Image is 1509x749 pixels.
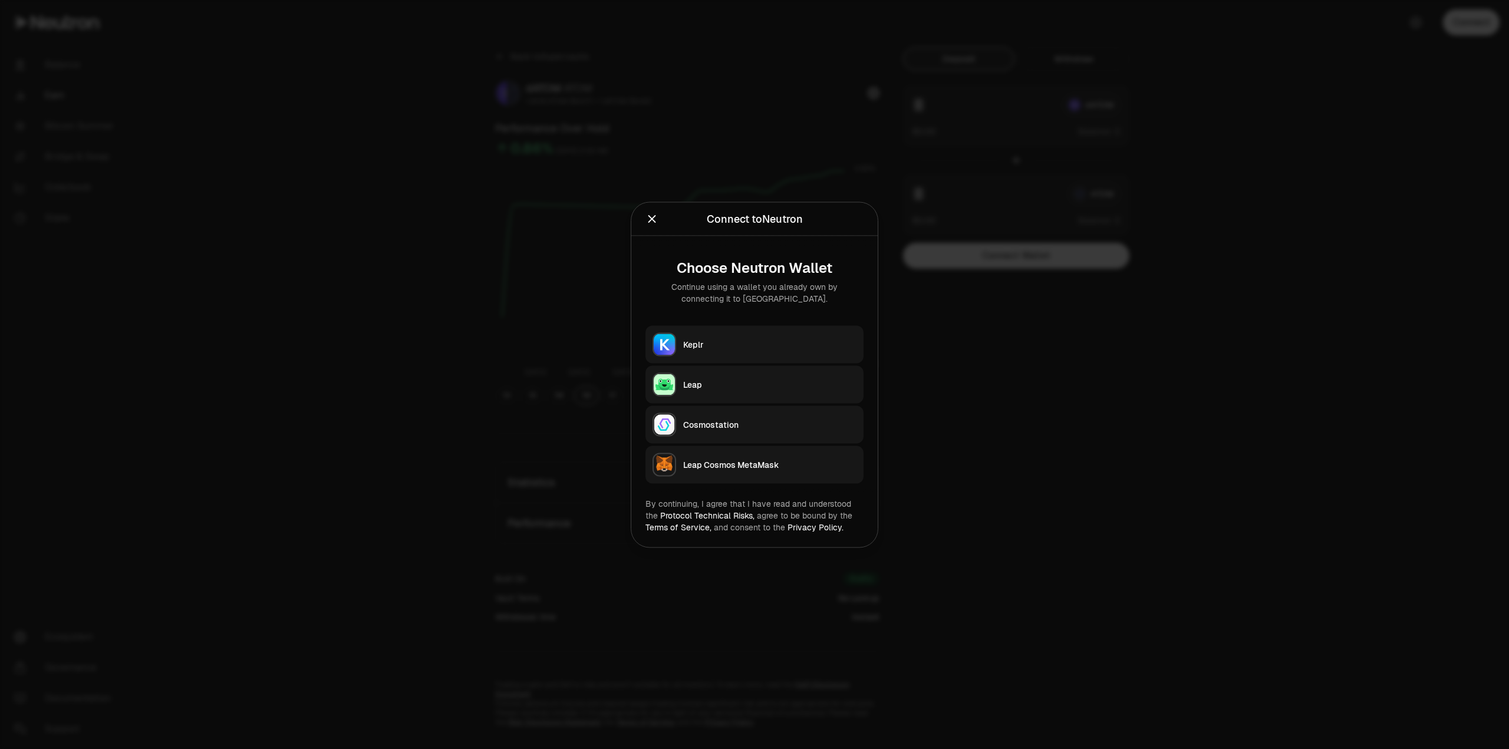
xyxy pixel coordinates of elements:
a: Privacy Policy. [788,522,844,532]
button: LeapLeap [645,365,864,403]
div: Choose Neutron Wallet [655,259,854,276]
div: Connect to Neutron [707,210,803,227]
div: By continuing, I agree that I have read and understood the agree to be bound by the and consent t... [645,497,864,533]
div: Keplr [683,338,856,350]
button: CosmostationCosmostation [645,405,864,443]
a: Terms of Service, [645,522,711,532]
a: Protocol Technical Risks, [660,510,754,520]
button: KeplrKeplr [645,325,864,363]
img: Leap [654,374,675,395]
button: Leap Cosmos MetaMaskLeap Cosmos MetaMask [645,446,864,483]
img: Cosmostation [654,414,675,435]
div: Leap Cosmos MetaMask [683,458,856,470]
img: Keplr [654,334,675,355]
div: Continue using a wallet you already own by connecting it to [GEOGRAPHIC_DATA]. [655,281,854,304]
button: Close [645,210,658,227]
div: Cosmostation [683,418,856,430]
div: Leap [683,378,856,390]
img: Leap Cosmos MetaMask [654,454,675,475]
